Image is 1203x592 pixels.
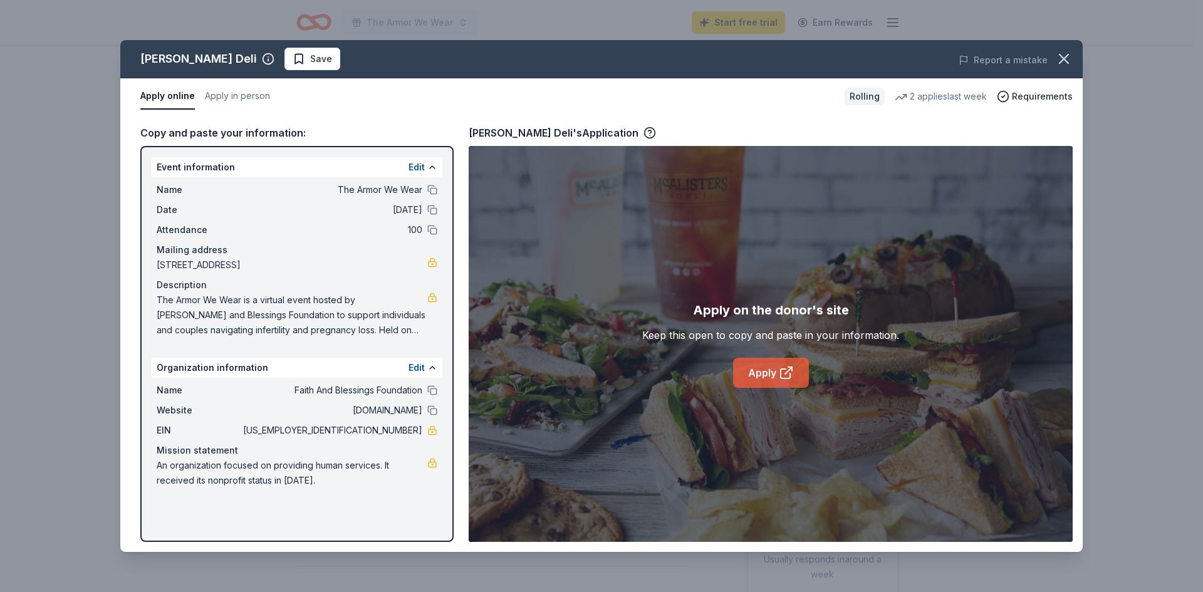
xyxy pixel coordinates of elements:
span: An organization focused on providing human services. It received its nonprofit status in [DATE]. [157,458,427,488]
span: Name [157,182,241,197]
button: Apply online [140,83,195,110]
div: 2 applies last week [895,89,987,104]
div: [PERSON_NAME] Deli [140,49,257,69]
button: Report a mistake [959,53,1048,68]
span: Attendance [157,222,241,237]
span: [DOMAIN_NAME] [241,403,422,418]
span: EIN [157,423,241,438]
span: Faith And Blessings Foundation [241,383,422,398]
span: Name [157,383,241,398]
div: Rolling [845,88,885,105]
button: Edit [409,360,425,375]
div: Organization information [152,358,442,378]
div: Mission statement [157,443,437,458]
span: The Armor We Wear [241,182,422,197]
a: Apply [733,358,809,388]
button: Requirements [997,89,1073,104]
button: Save [284,48,340,70]
span: Requirements [1012,89,1073,104]
span: 100 [241,222,422,237]
button: Edit [409,160,425,175]
span: Date [157,202,241,217]
span: [DATE] [241,202,422,217]
div: Mailing address [157,242,437,257]
span: [STREET_ADDRESS] [157,257,427,273]
div: [PERSON_NAME] Deli's Application [469,125,656,141]
button: Apply in person [205,83,270,110]
span: Save [310,51,332,66]
div: Description [157,278,437,293]
span: [US_EMPLOYER_IDENTIFICATION_NUMBER] [241,423,422,438]
div: Apply on the donor's site [693,300,849,320]
div: Event information [152,157,442,177]
div: Keep this open to copy and paste in your information. [642,328,899,343]
div: Copy and paste your information: [140,125,454,141]
span: Website [157,403,241,418]
span: The Armor We Wear is a virtual event hosted by [PERSON_NAME] and Blessings Foundation to support ... [157,293,427,338]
